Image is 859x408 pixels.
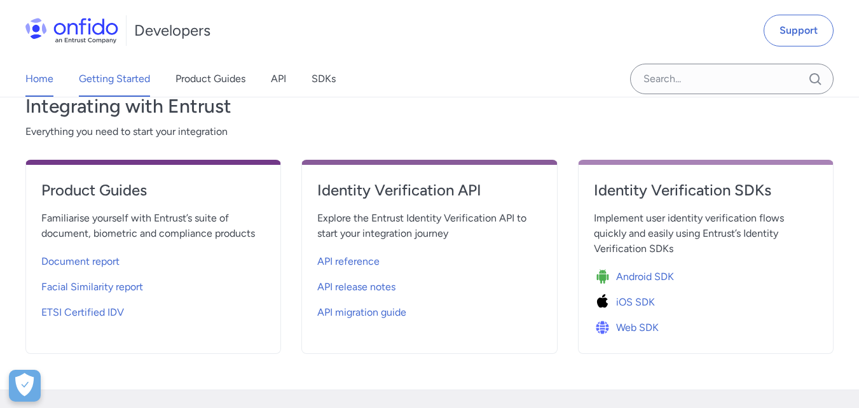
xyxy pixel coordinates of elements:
[41,305,124,320] span: ETSI Certified IDV
[594,262,818,287] a: Icon Android SDKAndroid SDK
[317,211,541,241] span: Explore the Entrust Identity Verification API to start your integration journey
[25,61,53,97] a: Home
[41,211,265,241] span: Familiarise yourself with Entrust’s suite of document, biometric and compliance products
[317,305,406,320] span: API migration guide
[594,268,616,286] img: Icon Android SDK
[271,61,286,97] a: API
[317,297,541,323] a: API migration guide
[616,295,655,310] span: iOS SDK
[317,180,541,200] h4: Identity Verification API
[25,18,118,43] img: Onfido Logo
[594,211,818,257] span: Implement user identity verification flows quickly and easily using Entrust’s Identity Verificati...
[41,272,265,297] a: Facial Similarity report
[594,180,818,211] a: Identity Verification SDKs
[594,293,616,311] img: Icon iOS SDK
[594,313,818,338] a: Icon Web SDKWeb SDK
[317,254,380,269] span: API reference
[616,269,674,285] span: Android SDK
[630,64,834,94] input: Onfido search input field
[41,180,265,211] a: Product Guides
[41,254,120,269] span: Document report
[25,124,834,139] span: Everything you need to start your integration
[317,272,541,297] a: API release notes
[594,287,818,313] a: Icon iOS SDKiOS SDK
[317,279,395,295] span: API release notes
[25,94,834,119] h3: Integrating with Entrust
[41,246,265,272] a: Document report
[175,61,245,97] a: Product Guides
[312,61,336,97] a: SDKs
[79,61,150,97] a: Getting Started
[594,180,818,200] h4: Identity Verification SDKs
[594,319,616,337] img: Icon Web SDK
[9,370,41,402] div: Cookie Preferences
[616,320,659,335] span: Web SDK
[41,297,265,323] a: ETSI Certified IDV
[134,20,210,41] h1: Developers
[317,246,541,272] a: API reference
[764,15,834,46] a: Support
[41,279,143,295] span: Facial Similarity report
[317,180,541,211] a: Identity Verification API
[9,370,41,402] button: Open Preferences
[41,180,265,200] h4: Product Guides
